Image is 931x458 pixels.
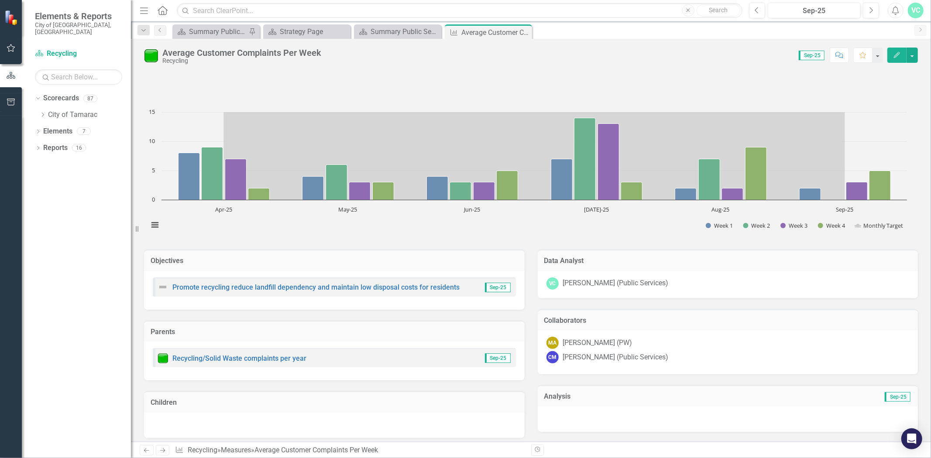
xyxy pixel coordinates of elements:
a: Summary Public Works Administration (5001) [175,26,247,37]
div: Average Customer Complaints Per Week [162,48,321,58]
text: May-25 [339,205,357,213]
path: Jun-25, 3. Week 3. [474,182,495,200]
button: Show Week 4 [818,222,845,229]
path: Sep-25, 2. Week 1. [800,188,821,200]
path: Jul-25, 7. Week 1. [551,159,573,200]
div: Strategy Page [280,26,348,37]
text: Week 4 [826,222,845,229]
text: 15 [149,108,155,116]
text: Week 3 [789,222,807,229]
a: Reports [43,143,68,153]
text: 10 [149,137,155,145]
div: 7 [77,128,91,135]
small: City of [GEOGRAPHIC_DATA], [GEOGRAPHIC_DATA] [35,21,122,36]
path: May-25, 6. Week 2. [326,165,347,200]
a: Measures [221,446,251,454]
text: [DATE]-25 [584,205,609,213]
g: Week 1, series 1 of 5. Bar series with 6 bars. [179,153,821,200]
text: 0 [152,195,155,203]
div: Open Intercom Messenger [901,428,922,449]
h3: Objectives [151,257,518,265]
g: Week 4, series 4 of 5. Bar series with 6 bars. [248,147,891,200]
div: 16 [72,144,86,152]
a: Summary Public Services/Operations - Program Description (5005) [356,26,439,37]
path: Apr-25, 7. Week 3. [225,159,247,200]
div: CM [546,351,559,363]
path: Sep-25, 3. Week 3. [846,182,868,200]
path: May-25, 3. Week 3. [349,182,371,200]
div: Sep-25 [771,6,858,16]
div: Average Customer Complaints Per Week [254,446,378,454]
span: Sep-25 [799,51,825,60]
a: Recycling/Solid Waste complaints per year [172,354,306,362]
text: Jun-25 [463,205,480,213]
div: Summary Public Services/Operations - Program Description (5005) [371,26,439,37]
path: Jun-25, 3. Week 2. [450,182,471,200]
a: City of Tamarac [48,110,131,120]
button: Sep-25 [768,3,861,18]
div: Recycling [162,58,321,64]
h3: Data Analyst [544,257,912,265]
text: Apr-25 [215,205,232,213]
button: Show Week 2 [743,222,771,229]
text: Sep-25 [836,205,854,213]
div: [PERSON_NAME] (Public Services) [563,278,669,288]
text: Week 1 [714,222,733,229]
button: Show Week 1 [706,222,733,229]
div: Average Customer Complaints Per Week [461,27,530,38]
img: Meets or exceeds target [158,353,168,363]
svg: Interactive chart [144,108,911,239]
path: May-25, 3. Week 4. [373,182,394,200]
div: 87 [83,95,97,102]
path: Jul-25, 14. Week 2. [574,118,596,200]
div: » » [175,445,524,455]
path: Apr-25, 2. Week 4. [248,188,270,200]
a: Recycling [35,49,122,59]
g: Week 2, series 2 of 5. Bar series with 6 bars. [202,118,843,200]
button: Show Monthly Target [855,222,904,229]
path: Aug-25, 9. Week 4. [745,147,767,200]
button: View chart menu, Chart [148,219,161,231]
div: [PERSON_NAME] (Public Services) [563,352,669,362]
h3: Parents [151,328,518,336]
button: Search [697,4,740,17]
text: Aug-25 [712,205,730,213]
g: Week 3, series 3 of 5. Bar series with 6 bars. [225,124,868,200]
img: Meets or exceeds target [144,48,158,62]
input: Search ClearPoint... [177,3,742,18]
span: Sep-25 [485,283,511,292]
div: MA [546,337,559,349]
div: VC [546,277,559,290]
img: ClearPoint Strategy [4,10,20,25]
span: Search [709,7,728,14]
text: 5 [152,166,155,174]
path: Aug-25, 2. Week 3. [722,188,743,200]
a: Scorecards [43,93,79,103]
div: Summary Public Works Administration (5001) [189,26,247,37]
h3: Analysis [544,393,728,400]
a: Promote recycling reduce landfill dependency and maintain low disposal costs for residents [172,283,460,291]
span: Sep-25 [885,392,910,402]
path: May-25, 4. Week 1. [302,177,324,200]
a: Recycling [188,446,217,454]
path: Jun-25, 5. Week 4. [497,171,518,200]
path: Jun-25, 4. Week 1. [427,177,448,200]
div: [PERSON_NAME] (PW) [563,338,632,348]
path: Apr-25, 9. Week 2. [202,147,223,200]
span: Elements & Reports [35,11,122,21]
text: Week 2 [752,222,770,229]
path: Jul-25, 13. Week 3. [598,124,619,200]
path: Jul-25, 3. Week 4. [621,182,642,200]
h3: Collaborators [544,317,912,325]
button: Show Week 3 [780,222,808,229]
h3: Children [151,399,518,407]
path: Sep-25, 5. Week 4. [869,171,891,200]
a: Strategy Page [265,26,348,37]
img: Not Defined [158,282,168,292]
input: Search Below... [35,69,122,85]
span: Sep-25 [485,353,511,363]
button: VC [908,3,924,18]
a: Elements [43,126,72,137]
div: Chart. Highcharts interactive chart. [144,108,918,239]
